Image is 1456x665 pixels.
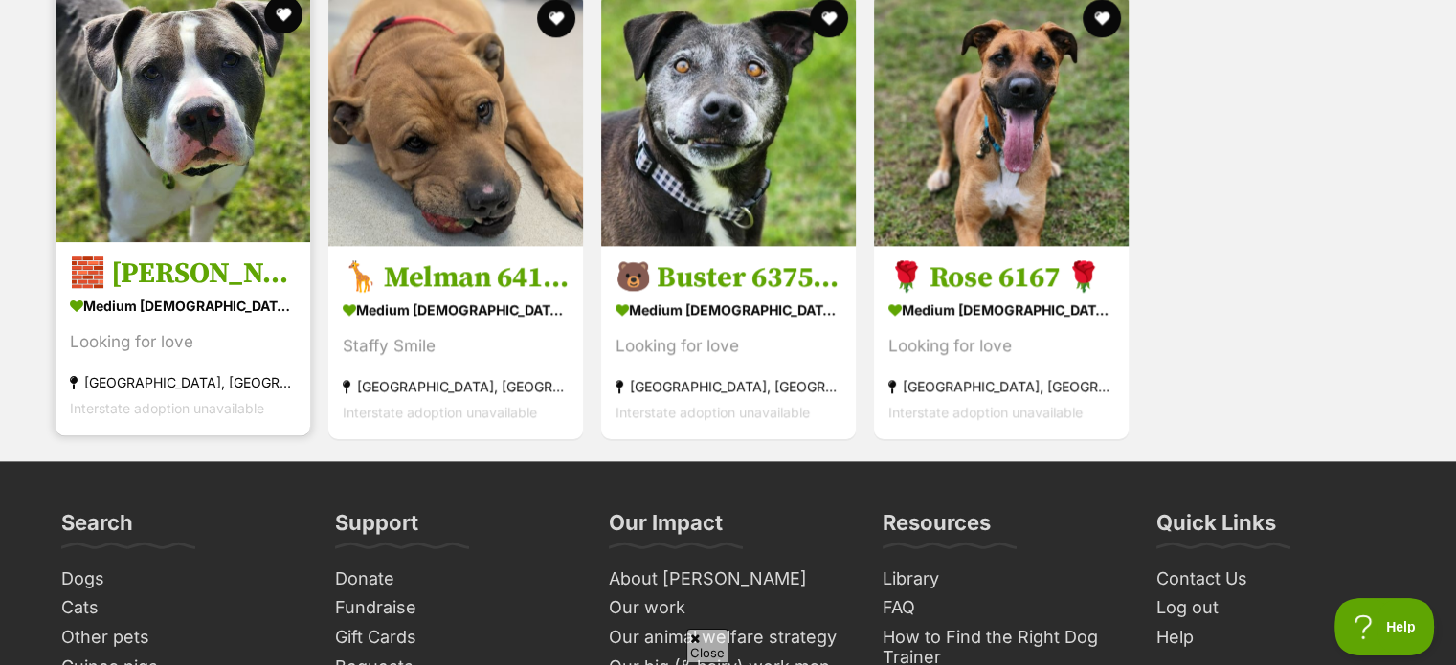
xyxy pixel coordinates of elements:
[343,260,569,297] h3: 🦒 Melman 6416 🦒
[54,593,308,623] a: Cats
[1149,593,1403,623] a: Log out
[70,401,264,417] span: Interstate adoption unavailable
[609,509,723,547] h3: Our Impact
[70,370,296,396] div: [GEOGRAPHIC_DATA], [GEOGRAPHIC_DATA]
[1149,623,1403,653] a: Help
[616,334,841,360] div: Looking for love
[1149,565,1403,594] a: Contact Us
[888,334,1114,360] div: Looking for love
[70,293,296,321] div: medium [DEMOGRAPHIC_DATA] Dog
[616,374,841,400] div: [GEOGRAPHIC_DATA], [GEOGRAPHIC_DATA]
[686,629,728,662] span: Close
[616,260,841,297] h3: 🐻 Buster 6375 🐻
[888,297,1114,324] div: medium [DEMOGRAPHIC_DATA] Dog
[888,405,1083,421] span: Interstate adoption unavailable
[343,297,569,324] div: medium [DEMOGRAPHIC_DATA] Dog
[601,246,856,440] a: 🐻 Buster 6375 🐻 medium [DEMOGRAPHIC_DATA] Dog Looking for love [GEOGRAPHIC_DATA], [GEOGRAPHIC_DAT...
[343,334,569,360] div: Staffy Smile
[616,297,841,324] div: medium [DEMOGRAPHIC_DATA] Dog
[888,374,1114,400] div: [GEOGRAPHIC_DATA], [GEOGRAPHIC_DATA]
[70,256,296,293] h3: 🧱 [PERSON_NAME] 6377 🧱
[875,593,1130,623] a: FAQ
[327,623,582,653] a: Gift Cards
[54,565,308,594] a: Dogs
[327,565,582,594] a: Donate
[56,242,310,436] a: 🧱 [PERSON_NAME] 6377 🧱 medium [DEMOGRAPHIC_DATA] Dog Looking for love [GEOGRAPHIC_DATA], [GEOGRAP...
[875,565,1130,594] a: Library
[601,623,856,653] a: Our animal welfare strategy
[616,405,810,421] span: Interstate adoption unavailable
[888,260,1114,297] h3: 🌹 Rose 6167 🌹
[601,593,856,623] a: Our work
[883,509,991,547] h3: Resources
[328,246,583,440] a: 🦒 Melman 6416 🦒 medium [DEMOGRAPHIC_DATA] Dog Staffy Smile [GEOGRAPHIC_DATA], [GEOGRAPHIC_DATA] I...
[601,565,856,594] a: About [PERSON_NAME]
[1156,509,1276,547] h3: Quick Links
[335,509,418,547] h3: Support
[70,330,296,356] div: Looking for love
[54,623,308,653] a: Other pets
[1334,598,1437,655] iframe: Help Scout Beacon - Open
[343,405,537,421] span: Interstate adoption unavailable
[874,246,1129,440] a: 🌹 Rose 6167 🌹 medium [DEMOGRAPHIC_DATA] Dog Looking for love [GEOGRAPHIC_DATA], [GEOGRAPHIC_DATA]...
[327,593,582,623] a: Fundraise
[61,509,133,547] h3: Search
[343,374,569,400] div: [GEOGRAPHIC_DATA], [GEOGRAPHIC_DATA]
